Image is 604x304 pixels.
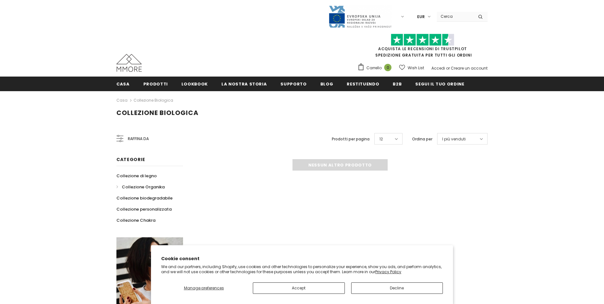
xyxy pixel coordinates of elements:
label: Prodotti per pagina [332,136,370,142]
span: 0 [384,64,391,71]
img: Javni Razpis [328,5,392,28]
p: We and our partners, including Shopify, use cookies and other technologies to personalize your ex... [161,264,443,274]
a: Collezione di legno [116,170,157,181]
span: Carrello [366,65,382,71]
button: Accept [253,282,345,294]
a: Collezione personalizzata [116,204,172,215]
span: supporto [280,81,306,87]
a: Prodotti [143,77,168,91]
a: Restituendo [347,77,379,91]
span: 12 [379,136,383,142]
span: Blog [320,81,333,87]
a: Creare un account [451,65,488,71]
span: Raffina da [128,135,149,142]
span: Collezione biodegradabile [116,195,173,201]
a: Javni Razpis [328,14,392,19]
a: Collezione Organika [116,181,165,193]
a: Collezione biologica [134,98,173,103]
span: or [446,65,450,71]
span: I più venduti [442,136,466,142]
a: B2B [393,77,402,91]
a: La nostra storia [221,77,267,91]
h2: Cookie consent [161,255,443,262]
span: EUR [417,14,425,20]
a: supporto [280,77,306,91]
a: Wish List [399,62,424,73]
a: Collezione biodegradabile [116,193,173,204]
span: SPEDIZIONE GRATUITA PER TUTTI GLI ORDINI [358,37,488,58]
span: La nostra storia [221,81,267,87]
button: Manage preferences [161,282,246,294]
button: Decline [351,282,443,294]
span: Collezione biologica [116,108,199,117]
a: Carrello 0 [358,63,395,73]
a: Collezione Chakra [116,215,155,226]
span: Manage preferences [184,285,224,291]
span: Collezione Chakra [116,217,155,223]
input: Search Site [437,12,473,21]
a: Lookbook [181,77,208,91]
label: Ordina per [412,136,432,142]
a: Privacy Policy [375,269,401,274]
span: Collezione personalizzata [116,206,172,212]
img: Casi MMORE [116,54,142,72]
img: Fidati di Pilot Stars [391,34,454,46]
a: Accedi [431,65,445,71]
a: Blog [320,77,333,91]
span: B2B [393,81,402,87]
span: Casa [116,81,130,87]
span: Prodotti [143,81,168,87]
span: Restituendo [347,81,379,87]
a: Acquista le recensioni di TrustPilot [378,46,467,51]
a: Casa [116,77,130,91]
span: Collezione di legno [116,173,157,179]
span: Wish List [408,65,424,71]
a: Segui il tuo ordine [415,77,464,91]
a: Casa [116,97,128,104]
span: Segui il tuo ordine [415,81,464,87]
span: Lookbook [181,81,208,87]
span: Collezione Organika [122,184,165,190]
span: Categorie [116,156,145,163]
